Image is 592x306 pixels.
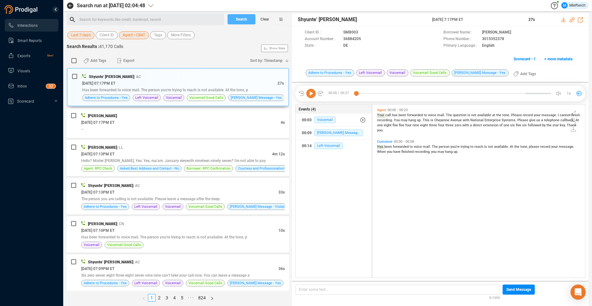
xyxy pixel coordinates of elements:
[542,123,546,127] span: by
[482,29,511,36] span: [PERSON_NAME]
[134,280,157,286] span: Left Voicemail
[156,294,163,301] a: 2
[377,145,384,149] span: Has
[119,31,149,39] button: Agent • CBAT
[166,95,182,101] span: Voicemail
[88,260,133,264] span: Shyunte' [PERSON_NAME]
[473,123,483,127] span: direct
[494,145,510,149] span: available.
[67,178,289,214] div: Shyunte' [PERSON_NAME]| AC[DATE] 07:13PM ET33sThe person you are calling is not available. Please...
[510,123,516,127] span: six
[517,118,529,122] span: Please
[446,113,453,117] span: The
[571,285,586,300] div: Open Intercom Messenger
[454,150,458,154] span: up.
[462,123,470,127] span: with
[231,95,282,101] span: [PERSON_NAME] Message - Yes
[186,165,230,171] span: Borrower: RPC Confirmation
[171,294,178,302] li: 4
[461,145,470,149] span: trying
[8,80,53,92] a: Inbox
[302,115,312,125] div: 00:03
[117,222,124,226] span: | CN
[250,56,283,66] span: Sort by: Timestamp
[522,123,528,127] span: six
[135,95,158,101] span: Left Voicemail
[506,285,531,295] span: Send Message
[438,123,445,127] span: four
[536,118,541,122] span: us
[484,145,488,149] span: is
[100,31,114,39] span: Client ID
[305,29,340,36] span: Client ID :
[415,150,431,154] span: recording,
[502,113,511,117] span: tone.
[236,14,247,24] span: Search
[81,127,84,131] span: --
[429,123,438,127] span: three
[5,19,58,32] li: Interactions
[450,145,461,149] span: you're
[520,145,529,149] span: tone,
[544,54,572,64] span: + more metadata
[272,152,285,156] span: 4m 12s
[67,140,289,176] div: [PERSON_NAME]| LL[DATE] 07:13PM ET4m 12sHello? Mister [PERSON_NAME], Yes. Yes, ma'am. January ele...
[567,123,577,127] span: Thank
[67,216,289,253] div: [PERSON_NAME]| CN[DATE] 07:10PM ET10sHas been forwarded to voice mail. The person you're trying t...
[523,113,534,117] span: record
[445,123,455,127] span: three
[343,43,348,49] span: DE
[80,56,110,66] button: Add Tags
[123,56,134,66] span: Export
[392,113,399,117] span: has
[165,204,181,210] span: Voicemail
[387,150,393,154] span: you
[81,267,114,271] span: [DATE] 07:09PM ET
[452,69,509,76] span: [PERSON_NAME] Message - Yes
[510,145,514,149] span: At
[414,145,423,149] span: voice
[384,123,393,127] span: eight
[142,297,146,300] span: left
[186,294,196,302] span: •••
[148,294,155,301] a: 1
[356,69,385,76] span: Left Voicemail
[148,294,156,302] li: 1
[417,118,423,122] span: up.
[8,34,53,47] a: Smart Reports
[208,294,216,302] button: right
[81,235,247,239] span: Has been forwarded to voice mail. The person you're trying to reach is not available. At the tone, p
[81,190,114,195] span: [DATE] 07:13PM ET
[405,123,412,127] span: four
[529,118,536,122] span: give
[314,142,343,149] span: Left Voicemail
[385,113,392,117] span: call
[314,117,336,123] span: Voicemail
[269,10,285,86] span: Show Stats
[482,43,495,49] span: English
[384,145,393,149] span: been
[81,120,114,125] span: [DATE] 07:17PM ET
[314,129,363,136] span: [PERSON_NAME] Message - Yes
[541,113,558,117] span: message.
[511,113,523,117] span: Please
[278,228,285,233] span: 10s
[246,56,289,66] button: Sort by: Timestamp
[455,123,462,127] span: zero
[567,88,571,99] span: 1x
[156,294,163,302] li: 2
[5,34,58,47] li: Smart Reports
[377,113,385,117] span: Your
[430,118,434,122] span: is
[477,113,492,117] span: available
[470,123,473,127] span: a
[467,113,471,117] span: is
[423,145,432,149] span: mail.
[113,56,138,66] button: Export
[443,43,479,49] span: Primary Language :
[167,31,195,39] button: More Filters
[296,127,372,139] button: 00:09[PERSON_NAME] Message - Yes
[423,118,430,122] span: This
[302,141,312,151] div: 00:14
[178,294,186,302] li: 5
